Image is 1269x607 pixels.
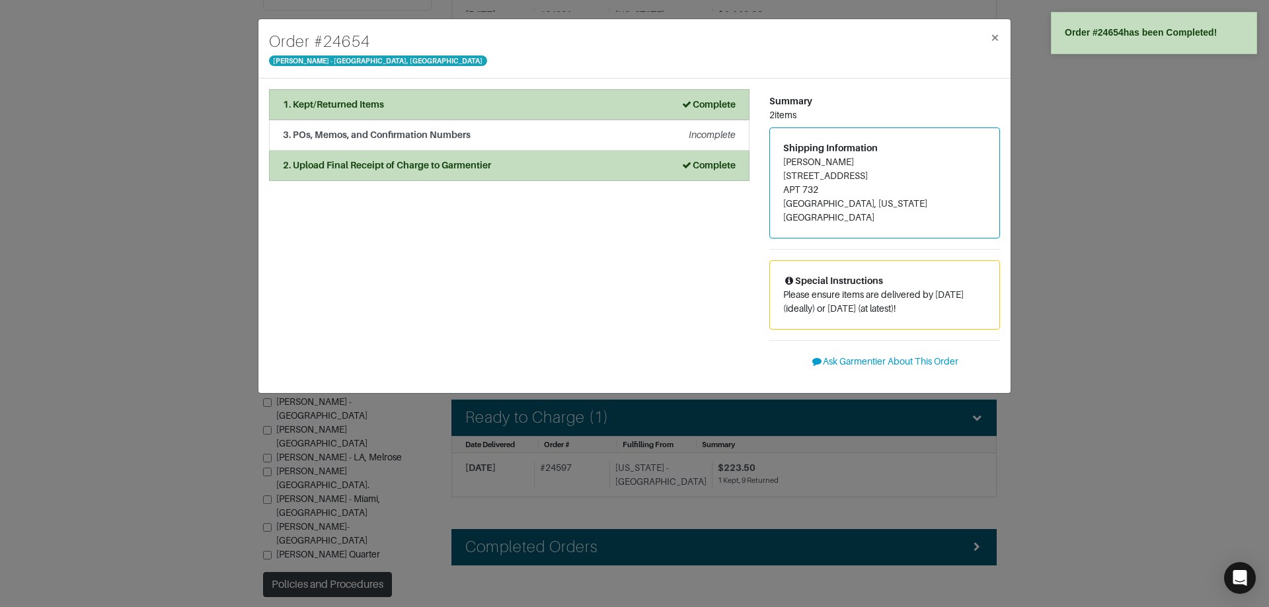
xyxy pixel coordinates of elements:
[269,55,487,66] span: [PERSON_NAME] - [GEOGRAPHIC_DATA], [GEOGRAPHIC_DATA]
[283,129,471,140] strong: 3. POs, Memos, and Confirmation Numbers
[783,143,878,153] span: Shipping Information
[769,351,1000,372] button: Ask Garmentier About This Order
[283,99,384,110] strong: 1. Kept/Returned Items
[990,28,1000,46] span: ×
[783,275,883,286] span: Special Instructions
[783,155,986,225] address: [PERSON_NAME] [STREET_ADDRESS] APT 732 [GEOGRAPHIC_DATA], [US_STATE][GEOGRAPHIC_DATA]
[283,160,491,170] strong: 2. Upload Final Receipt of Charge to Garmentier
[783,288,986,316] p: Please ensure items are delivered by [DATE] (ideally) or [DATE] (at latest)!
[769,108,1000,122] div: 2 items
[689,129,736,140] em: Incomplete
[1224,562,1256,594] div: Open Intercom Messenger
[1065,26,1243,40] div: Order # 24654 has been Completed!
[681,160,736,170] strong: Complete
[269,30,487,54] h4: Order # 24654
[769,94,1000,108] div: Summary
[980,19,1011,56] button: Close
[681,99,736,110] strong: Complete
